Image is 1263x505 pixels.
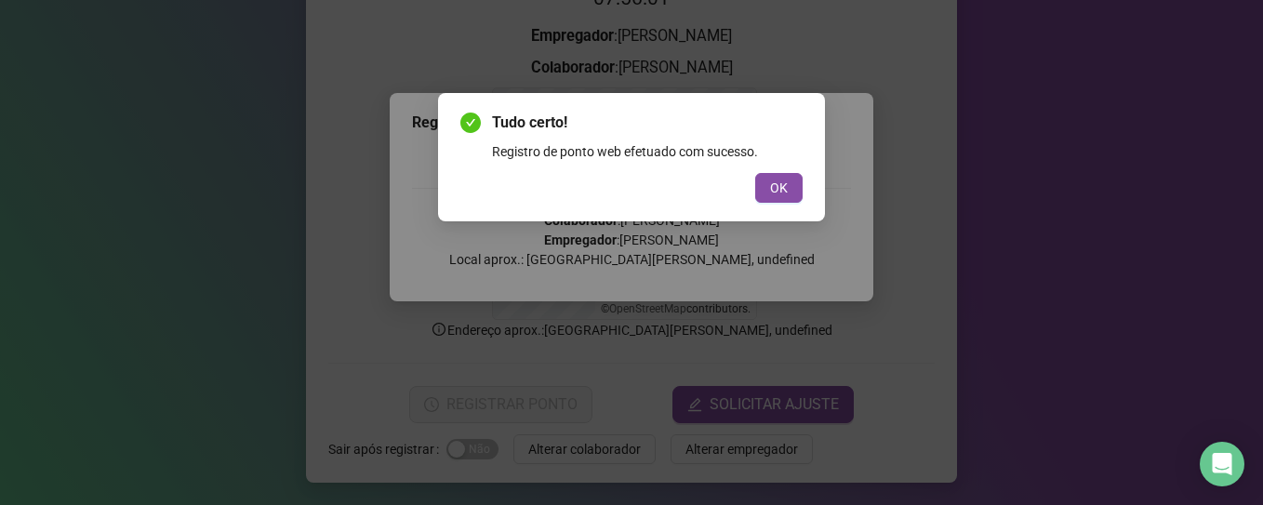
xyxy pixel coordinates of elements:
[1200,442,1244,486] div: Open Intercom Messenger
[460,113,481,133] span: check-circle
[770,178,788,198] span: OK
[492,141,803,162] div: Registro de ponto web efetuado com sucesso.
[492,112,803,134] span: Tudo certo!
[755,173,803,203] button: OK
